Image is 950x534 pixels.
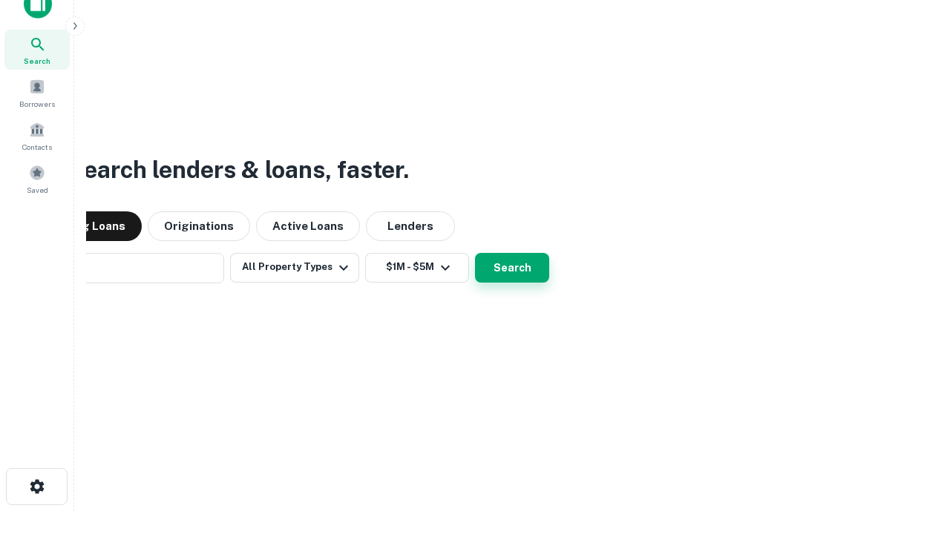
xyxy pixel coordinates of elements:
[876,415,950,487] iframe: Chat Widget
[27,184,48,196] span: Saved
[4,159,70,199] a: Saved
[4,116,70,156] a: Contacts
[230,253,359,283] button: All Property Types
[24,55,50,67] span: Search
[22,141,52,153] span: Contacts
[19,98,55,110] span: Borrowers
[256,211,360,241] button: Active Loans
[68,152,409,188] h3: Search lenders & loans, faster.
[4,30,70,70] a: Search
[475,253,549,283] button: Search
[4,73,70,113] a: Borrowers
[366,211,455,241] button: Lenders
[148,211,250,241] button: Originations
[365,253,469,283] button: $1M - $5M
